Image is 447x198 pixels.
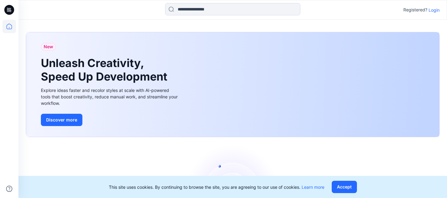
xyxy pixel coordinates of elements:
[332,181,357,193] button: Accept
[41,57,170,83] h1: Unleash Creativity, Speed Up Development
[41,114,82,126] button: Discover more
[41,87,179,106] div: Explore ideas faster and recolor styles at scale with AI-powered tools that boost creativity, red...
[44,43,53,50] span: New
[403,6,427,14] p: Registered?
[41,114,179,126] a: Discover more
[302,184,324,190] a: Learn more
[109,184,324,190] p: This site uses cookies. By continuing to browse the site, you are agreeing to our use of cookies.
[429,7,440,13] p: Login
